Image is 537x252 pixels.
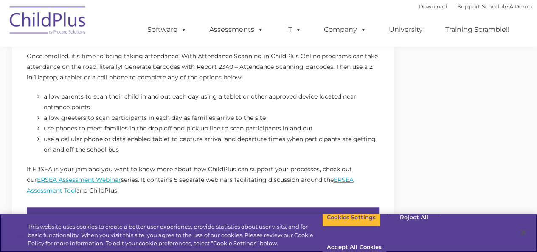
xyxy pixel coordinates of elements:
[44,134,379,155] li: use a cellular phone or data enabled tablet to capture arrival and departure times when participa...
[139,21,195,38] a: Software
[27,51,379,83] p: Once enrolled, it’s time to being taking attendance. With Attendance Scanning in ChildPlus Online...
[27,164,379,195] p: If ERSEA is your jam and you want to know more about how ChildPlus can support your processes, ch...
[458,3,480,10] a: Support
[28,223,322,248] div: This website uses cookies to create a better user experience, provide statistics about user visit...
[482,3,532,10] a: Schedule A Demo
[44,113,379,123] li: allow greeters to scan participants in each day as families arrive to the site
[37,186,76,194] a: essment Tool
[27,176,354,194] a: ERSEA Ass
[44,91,379,113] li: allow parents to scan their child in and out each day using a tablet or other approved device loc...
[6,0,90,43] img: ChildPlus by Procare Solutions
[419,3,532,10] font: |
[278,21,310,38] a: IT
[419,3,447,10] a: Download
[37,176,121,183] a: ERSEA Assessment Webinar
[380,21,431,38] a: University
[315,21,375,38] a: Company
[44,123,379,134] li: use phones to meet families in the drop off and pick up line to scan participants in and out
[201,21,272,38] a: Assessments
[322,209,380,227] button: Cookies Settings
[388,209,441,227] button: Reject All
[514,223,533,242] button: Close
[437,21,518,38] a: Training Scramble!!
